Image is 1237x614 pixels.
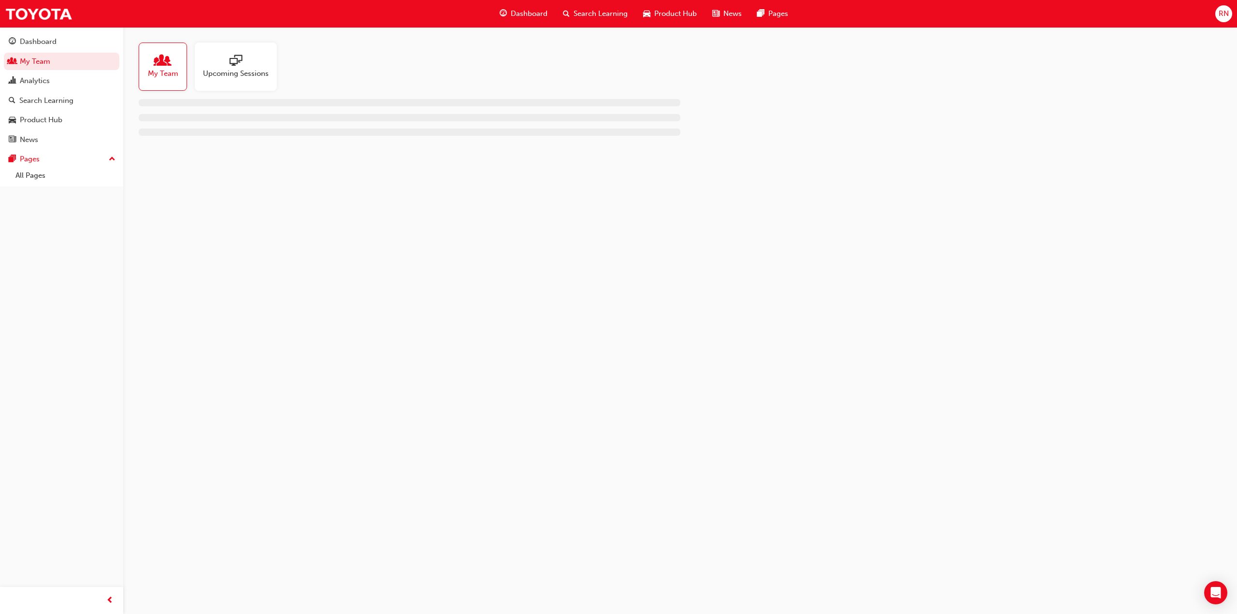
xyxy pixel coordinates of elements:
[19,95,73,106] div: Search Learning
[500,8,507,20] span: guage-icon
[1204,581,1227,604] div: Open Intercom Messenger
[148,68,178,79] span: My Team
[9,97,15,105] span: search-icon
[203,68,269,79] span: Upcoming Sessions
[20,154,40,165] div: Pages
[195,43,285,91] a: Upcoming Sessions
[4,72,119,90] a: Analytics
[511,8,547,19] span: Dashboard
[749,4,796,24] a: pages-iconPages
[106,595,114,607] span: prev-icon
[563,8,570,20] span: search-icon
[4,31,119,150] button: DashboardMy TeamAnalyticsSearch LearningProduct HubNews
[157,55,169,68] span: people-icon
[4,92,119,110] a: Search Learning
[12,168,119,183] a: All Pages
[9,116,16,125] span: car-icon
[9,38,16,46] span: guage-icon
[555,4,635,24] a: search-iconSearch Learning
[635,4,705,24] a: car-iconProduct Hub
[4,111,119,129] a: Product Hub
[757,8,764,20] span: pages-icon
[109,153,115,166] span: up-icon
[230,55,242,68] span: sessionType_ONLINE_URL-icon
[574,8,628,19] span: Search Learning
[712,8,719,20] span: news-icon
[1215,5,1232,22] button: RN
[4,150,119,168] button: Pages
[768,8,788,19] span: Pages
[705,4,749,24] a: news-iconNews
[4,53,119,71] a: My Team
[20,114,62,126] div: Product Hub
[20,75,50,86] div: Analytics
[9,57,16,66] span: people-icon
[9,155,16,164] span: pages-icon
[5,3,72,25] img: Trak
[4,131,119,149] a: News
[654,8,697,19] span: Product Hub
[1219,8,1229,19] span: RN
[139,43,195,91] a: My Team
[4,33,119,51] a: Dashboard
[9,136,16,144] span: news-icon
[9,77,16,86] span: chart-icon
[492,4,555,24] a: guage-iconDashboard
[20,134,38,145] div: News
[643,8,650,20] span: car-icon
[20,36,57,47] div: Dashboard
[723,8,742,19] span: News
